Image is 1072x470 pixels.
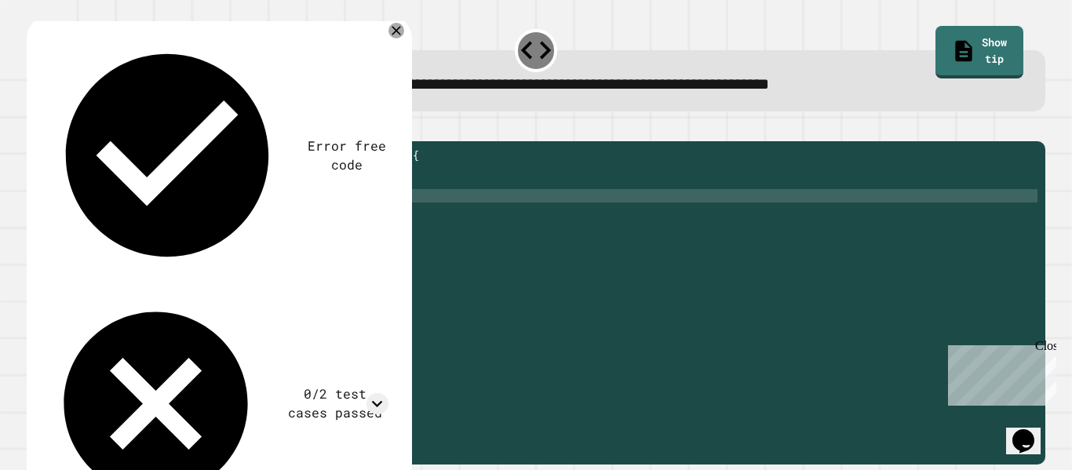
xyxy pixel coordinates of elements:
a: Show tip [935,26,1023,78]
iframe: chat widget [1006,407,1056,454]
iframe: chat widget [942,339,1056,406]
div: 0/2 test cases passed [282,384,388,423]
div: Chat with us now!Close [6,6,108,100]
div: Error free code [304,137,388,175]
